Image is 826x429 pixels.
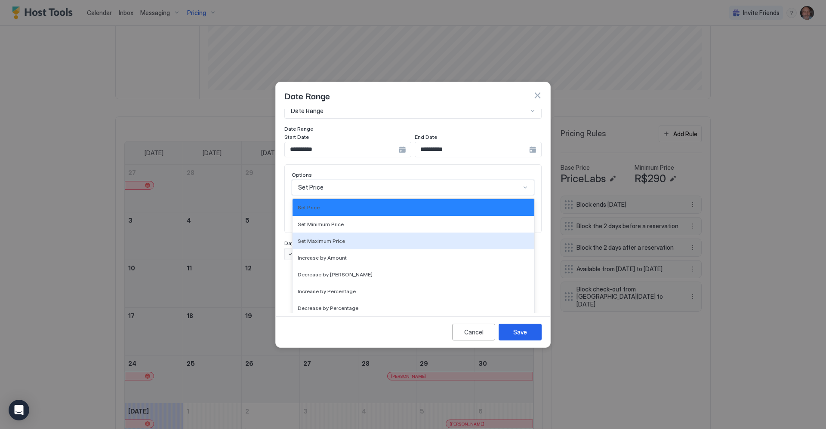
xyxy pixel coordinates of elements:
[452,324,495,340] button: Cancel
[415,142,529,157] input: Input Field
[284,134,309,140] span: Start Date
[298,204,320,211] span: Set Price
[298,288,356,294] span: Increase by Percentage
[298,238,345,244] span: Set Maximum Price
[298,254,347,261] span: Increase by Amount
[464,328,484,337] div: Cancel
[285,142,399,157] input: Input Field
[284,240,326,246] span: Days of the week
[292,172,312,178] span: Options
[513,328,527,337] div: Save
[298,221,344,227] span: Set Minimum Price
[292,202,311,208] span: Amount
[284,126,313,132] span: Date Range
[284,89,330,102] span: Date Range
[298,305,358,311] span: Decrease by Percentage
[9,400,29,420] div: Open Intercom Messenger
[499,324,542,340] button: Save
[298,271,373,278] span: Decrease by [PERSON_NAME]
[415,134,437,140] span: End Date
[298,184,324,191] span: Set Price
[291,107,324,115] span: Date Range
